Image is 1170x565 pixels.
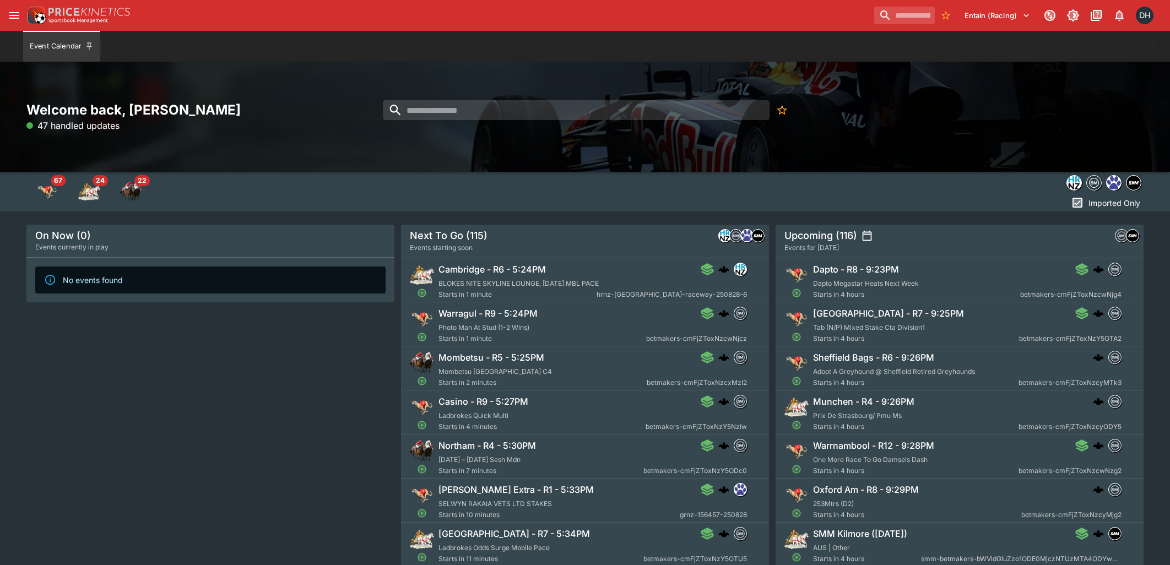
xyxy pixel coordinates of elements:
img: logo-cerberus.svg [718,308,729,319]
h6: SMM Kilmore ([DATE]) [813,528,907,540]
span: Starts in 1 minute [438,289,597,300]
span: Ladbrokes Odds Surge Mobile Pace [438,544,550,552]
img: harness_racing.png [410,263,434,287]
span: BLOKES NITE SKYLINE LOUNGE, [DATE] MBL PACE [438,279,599,287]
img: greyhound_racing.png [410,307,434,331]
img: samemeetingmulti.png [1126,230,1139,242]
span: Starts in 7 minutes [438,465,643,476]
svg: Open [417,376,427,386]
span: Starts in 10 minutes [438,509,680,520]
p: Imported Only [1088,197,1140,209]
img: betmakers.png [734,395,746,408]
img: logo-cerberus.svg [1093,352,1104,363]
div: Harness Racing [78,181,100,203]
div: cerberus [718,396,729,407]
span: Starts in 4 hours [813,421,1019,432]
img: logo-cerberus.svg [718,396,729,407]
button: Documentation [1086,6,1106,25]
img: samemeetingmulti.png [1109,528,1121,540]
span: Starts in 4 hours [813,553,921,564]
h6: Warragul - R9 - 5:24PM [438,308,538,319]
img: greyhound_racing.png [784,483,809,507]
svg: Open [792,376,801,386]
div: hrnz [1066,175,1082,191]
span: Photo Man At Stud (1-2 Wins) [438,323,529,332]
span: AUS | Other [813,544,850,552]
div: hrnz [734,263,747,276]
h6: Casino - R9 - 5:27PM [438,396,528,408]
span: betmakers-cmFjZToxNzcxMzI2 [647,377,747,388]
span: 24 [93,175,108,186]
img: betmakers.png [1115,230,1128,242]
div: betmakers [734,527,747,540]
div: samemeetingmulti [751,229,765,242]
img: betmakers.png [1109,439,1121,452]
span: betmakers-cmFjZToxNzcyODY5 [1019,421,1122,432]
div: cerberus [718,264,729,275]
img: greyhound_racing.png [410,395,434,419]
div: grnz [734,483,747,496]
div: No events found [63,270,123,290]
div: cerberus [718,440,729,451]
img: logo-cerberus.svg [718,264,729,275]
span: betmakers-cmFjZToxNzY5OTU5 [643,553,747,564]
img: horse_racing.png [410,351,434,375]
img: logo-cerberus.svg [1093,396,1104,407]
div: betmakers [734,351,747,364]
img: greyhound_racing.png [784,439,809,463]
div: cerberus [1093,440,1104,451]
div: cerberus [1093,308,1104,319]
svg: Open [417,552,427,562]
h6: [PERSON_NAME] Extra - R1 - 5:33PM [438,484,594,496]
img: betmakers.png [734,351,746,363]
span: Dapto Megastar Heats Next Week [813,279,919,287]
span: Starts in 4 hours [813,289,1020,300]
input: search [383,100,770,120]
svg: Open [417,332,427,342]
img: hrnz.png [719,230,731,242]
h6: Cambridge - R6 - 5:24PM [438,264,546,275]
div: betmakers [734,395,747,408]
h5: Next To Go (115) [410,229,487,242]
span: Starts in 1 minute [438,333,646,344]
button: No Bookmarks [937,7,955,24]
div: Event type filters [26,172,152,211]
svg: Open [417,508,427,518]
div: cerberus [1093,484,1104,495]
button: Toggle light/dark mode [1063,6,1083,25]
span: smm-betmakers-bWVldGluZzo1ODE0MjczNTUzMTA4ODYwMjc [921,553,1122,564]
span: Prix De Strasbourg/ Pmu Ms [813,411,902,420]
div: betmakers [729,229,743,242]
div: betmakers [1086,175,1102,191]
h6: Dapto - R8 - 9:23PM [813,264,899,275]
svg: Open [417,420,427,430]
div: betmakers [1108,263,1122,276]
p: 47 handled updates [26,119,120,132]
h6: Mombetsu - R5 - 5:25PM [438,352,544,363]
span: hrnz-cambridge-raceway-250828-6 [597,289,747,300]
span: Starts in 4 hours [813,509,1021,520]
img: logo-cerberus.svg [1093,528,1104,539]
span: Starts in 11 minutes [438,553,643,564]
div: David Howard [1136,7,1153,24]
svg: Open [792,508,801,518]
div: cerberus [718,528,729,539]
span: betmakers-cmFjZToxNzcwNjg4 [1020,289,1122,300]
img: betmakers.png [1109,483,1121,496]
img: horse_racing [120,181,142,203]
span: betmakers-cmFjZToxNzcwNjcz [646,333,747,344]
img: betmakers.png [1109,395,1121,408]
img: logo-cerberus.svg [1093,264,1104,275]
img: logo-cerberus.svg [1093,484,1104,495]
img: hrnz.png [734,263,746,275]
img: greyhound_racing.png [784,263,809,287]
button: Connected to PK [1040,6,1060,25]
div: betmakers [734,439,747,452]
img: harness_racing.png [784,527,809,551]
img: betmakers.png [730,230,742,242]
span: 253Mtrs (D2) [813,499,854,508]
img: greyhound_racing [36,181,58,203]
span: Starts in 4 hours [813,333,1019,344]
button: David Howard [1133,3,1157,28]
h5: On Now (0) [35,229,91,242]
